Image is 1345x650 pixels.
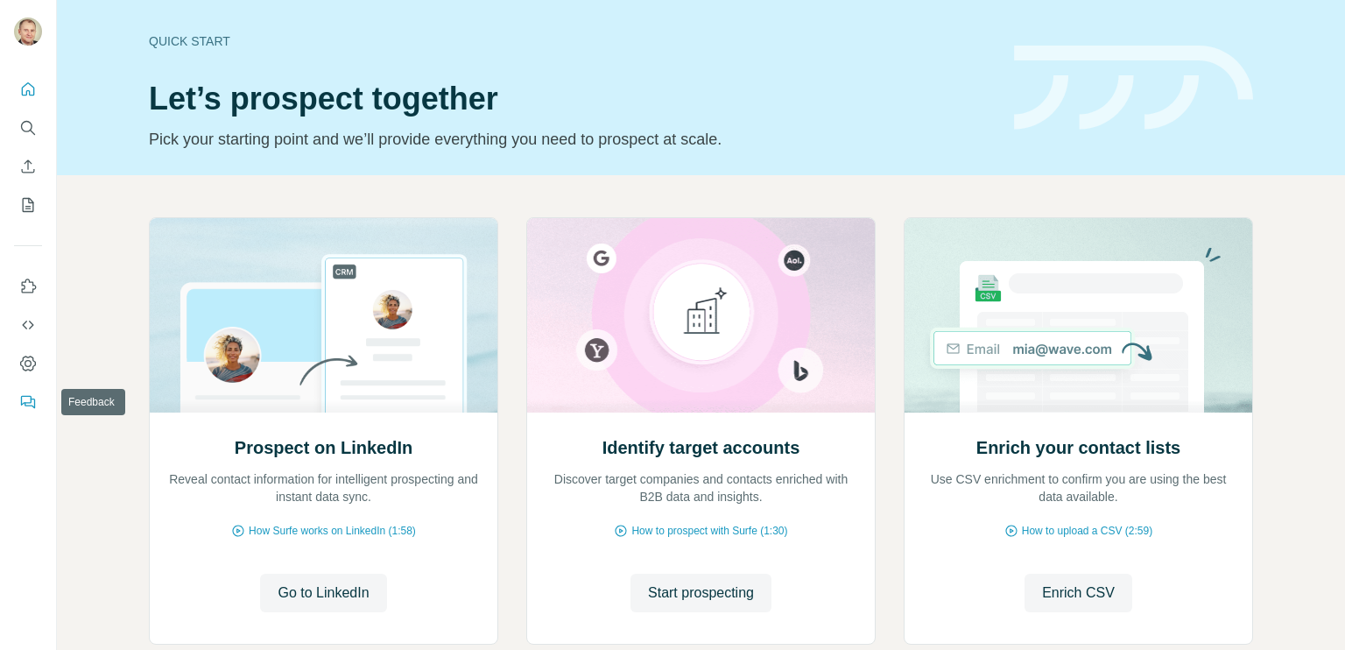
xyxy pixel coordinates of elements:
[149,127,993,152] p: Pick your starting point and we’ll provide everything you need to prospect at scale.
[1022,523,1152,539] span: How to upload a CSV (2:59)
[149,81,993,117] h1: Let’s prospect together
[526,218,876,413] img: Identify target accounts
[631,523,787,539] span: How to prospect with Surfe (1:30)
[14,18,42,46] img: Avatar
[14,189,42,221] button: My lists
[1014,46,1253,131] img: banner
[167,470,480,505] p: Reveal contact information for intelligent prospecting and instant data sync.
[14,309,42,341] button: Use Surfe API
[14,271,42,302] button: Use Surfe on LinkedIn
[14,386,42,418] button: Feedback
[14,348,42,379] button: Dashboard
[278,583,369,604] span: Go to LinkedIn
[904,218,1253,413] img: Enrich your contact lists
[14,112,42,144] button: Search
[14,74,42,105] button: Quick start
[1025,574,1132,612] button: Enrich CSV
[249,523,416,539] span: How Surfe works on LinkedIn (1:58)
[1042,583,1115,604] span: Enrich CSV
[14,151,42,182] button: Enrich CSV
[149,32,993,50] div: Quick start
[545,470,857,505] p: Discover target companies and contacts enriched with B2B data and insights.
[630,574,771,612] button: Start prospecting
[648,583,754,604] span: Start prospecting
[922,470,1235,505] p: Use CSV enrichment to confirm you are using the best data available.
[235,435,412,460] h2: Prospect on LinkedIn
[602,435,800,460] h2: Identify target accounts
[260,574,386,612] button: Go to LinkedIn
[149,218,498,413] img: Prospect on LinkedIn
[976,435,1180,460] h2: Enrich your contact lists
